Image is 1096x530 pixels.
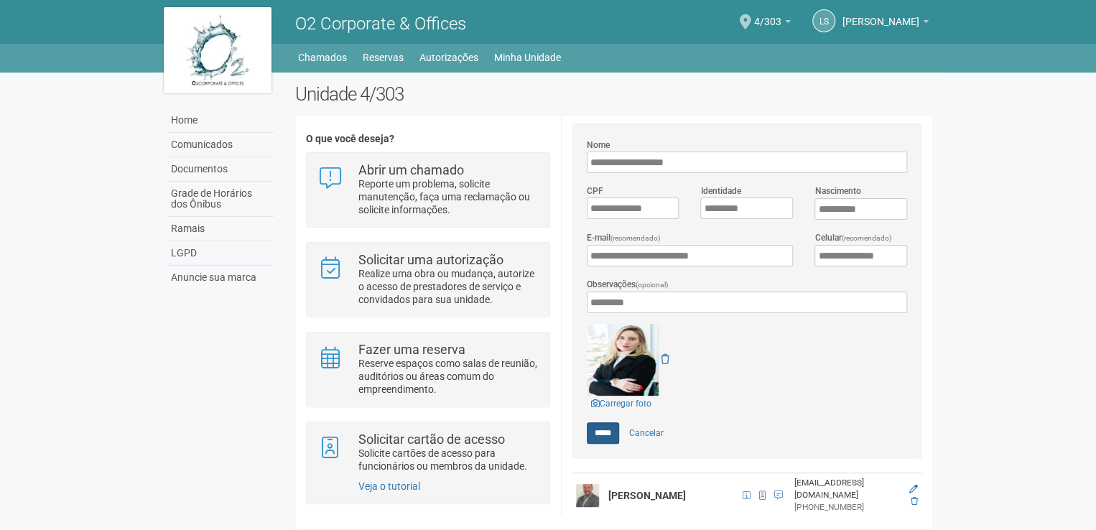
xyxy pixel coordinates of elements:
[587,185,603,197] label: CPF
[306,134,549,144] h4: O que você deseja?
[587,278,669,292] label: Observações
[754,18,791,29] a: 4/303
[167,241,274,266] a: LGPD
[167,217,274,241] a: Ramais
[358,357,539,396] p: Reserve espaços como salas de reunião, auditórios ou áreas comum do empreendimento.
[909,484,918,494] a: Editar membro
[610,234,661,242] span: (recomendado)
[358,177,539,216] p: Reporte um problema, solicite manutenção, faça uma reclamação ou solicite informações.
[358,480,420,492] a: Veja o tutorial
[317,164,538,216] a: Abrir um chamado Reporte um problema, solicite manutenção, faça uma reclamação ou solicite inform...
[700,185,740,197] label: Identidade
[358,432,505,447] strong: Solicitar cartão de acesso
[814,185,860,197] label: Nascimento
[576,484,599,507] img: user.png
[167,182,274,217] a: Grade de Horários dos Ônibus
[841,234,891,242] span: (recomendado)
[587,231,661,245] label: E-mail
[754,2,781,27] span: 4/303
[661,353,669,365] a: Remover
[358,162,464,177] strong: Abrir um chamado
[358,267,539,306] p: Realize uma obra ou mudança, autorize o acesso de prestadores de serviço e convidados para sua un...
[636,281,669,289] span: (opcional)
[814,231,891,245] label: Celular
[587,396,656,412] a: Carregar foto
[794,501,900,513] div: [PHONE_NUMBER]
[295,83,932,105] h2: Unidade 4/303
[842,2,919,27] span: Leonardo Silva Leao
[358,342,465,357] strong: Fazer uma reserva
[587,139,610,152] label: Nome
[494,47,561,68] a: Minha Unidade
[358,447,539,473] p: Solicite cartões de acesso para funcionários ou membros da unidade.
[167,133,274,157] a: Comunicados
[363,47,404,68] a: Reservas
[167,266,274,289] a: Anuncie sua marca
[317,433,538,473] a: Solicitar cartão de acesso Solicite cartões de acesso para funcionários ou membros da unidade.
[167,157,274,182] a: Documentos
[794,477,900,501] div: [EMAIL_ADDRESS][DOMAIN_NAME]
[317,343,538,396] a: Fazer uma reserva Reserve espaços como salas de reunião, auditórios ou áreas comum do empreendime...
[167,108,274,133] a: Home
[317,254,538,306] a: Solicitar uma autorização Realize uma obra ou mudança, autorize o acesso de prestadores de serviç...
[608,490,686,501] strong: [PERSON_NAME]
[911,496,918,506] a: Excluir membro
[419,47,478,68] a: Autorizações
[842,18,929,29] a: [PERSON_NAME]
[295,14,466,34] span: O2 Corporate & Offices
[358,252,503,267] strong: Solicitar uma autorização
[812,9,835,32] a: LS
[164,7,271,93] img: logo.jpg
[298,47,347,68] a: Chamados
[587,324,659,396] img: GetFile
[621,422,672,444] a: Cancelar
